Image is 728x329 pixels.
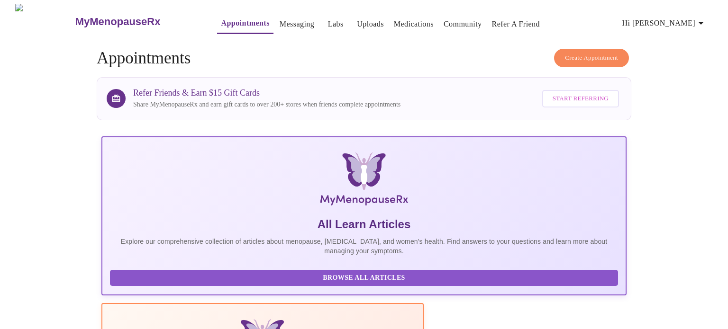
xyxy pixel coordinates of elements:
[110,237,618,256] p: Explore our comprehensive collection of articles about menopause, [MEDICAL_DATA], and women's hea...
[75,16,161,28] h3: MyMenopauseRx
[119,272,609,284] span: Browse All Articles
[357,18,384,31] a: Uploads
[440,15,486,34] button: Community
[542,90,619,107] button: Start Referring
[553,93,609,104] span: Start Referring
[74,5,198,38] a: MyMenopauseRx
[390,15,437,34] button: Medications
[280,18,314,31] a: Messaging
[110,217,618,232] h5: All Learn Articles
[110,273,620,281] a: Browse All Articles
[492,18,540,31] a: Refer a Friend
[488,15,544,34] button: Refer a Friend
[353,15,388,34] button: Uploads
[328,18,344,31] a: Labs
[554,49,629,67] button: Create Appointment
[394,18,434,31] a: Medications
[217,14,273,34] button: Appointments
[320,15,351,34] button: Labs
[565,53,618,63] span: Create Appointment
[276,15,318,34] button: Messaging
[619,14,710,33] button: Hi [PERSON_NAME]
[622,17,707,30] span: Hi [PERSON_NAME]
[110,270,618,286] button: Browse All Articles
[15,4,74,39] img: MyMenopauseRx Logo
[133,100,400,109] p: Share MyMenopauseRx and earn gift cards to over 200+ stores when friends complete appointments
[97,49,631,68] h4: Appointments
[444,18,482,31] a: Community
[221,17,269,30] a: Appointments
[189,152,539,209] img: MyMenopauseRx Logo
[540,85,621,112] a: Start Referring
[133,88,400,98] h3: Refer Friends & Earn $15 Gift Cards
